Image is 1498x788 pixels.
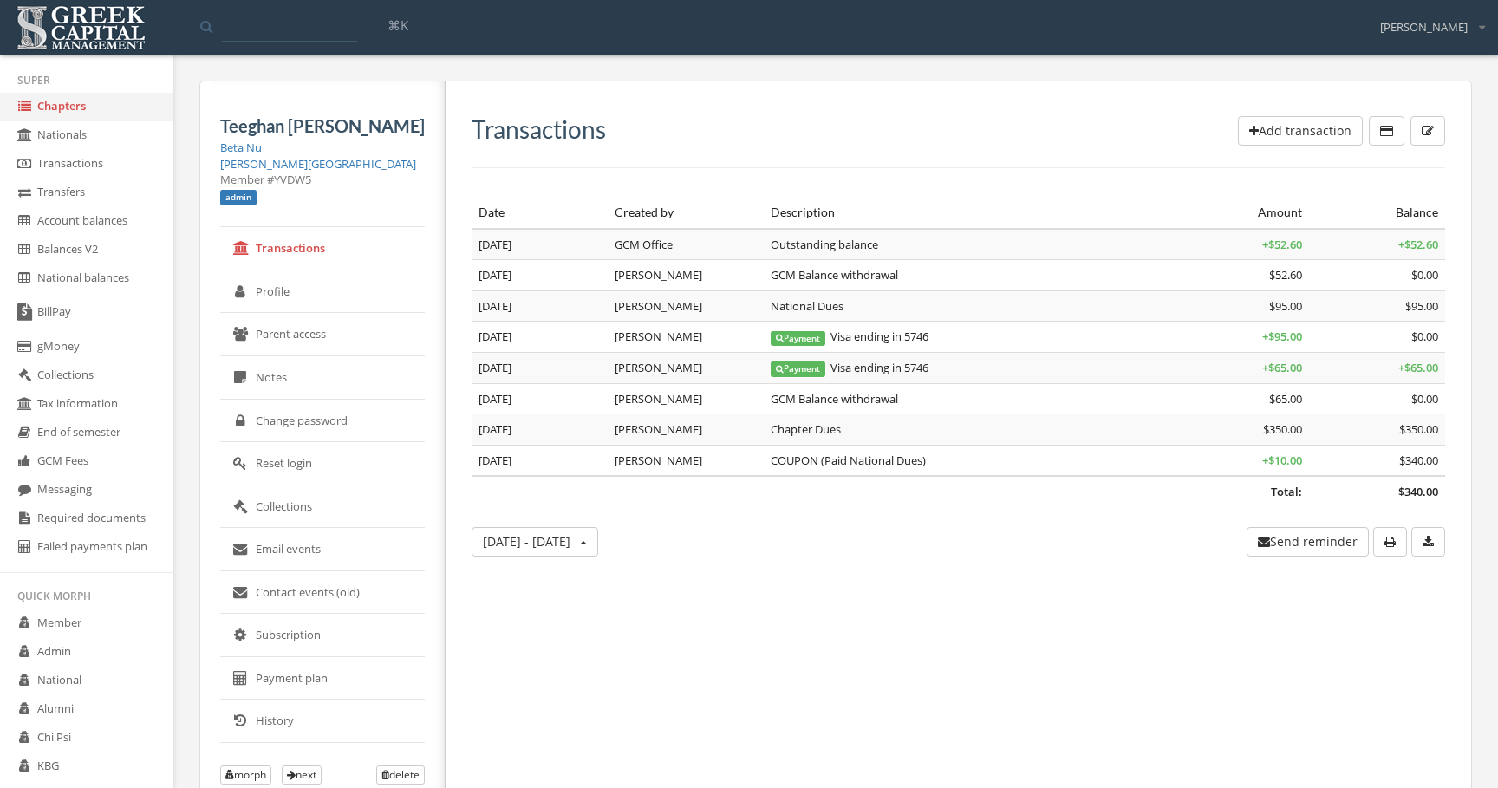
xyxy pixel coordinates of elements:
[615,391,702,407] span: [PERSON_NAME]
[472,260,608,291] td: [DATE]
[220,156,416,172] a: [PERSON_NAME][GEOGRAPHIC_DATA]
[615,267,702,283] span: [PERSON_NAME]
[472,353,608,384] td: [DATE]
[282,765,322,785] button: next
[615,360,702,375] span: [PERSON_NAME]
[220,765,271,785] button: morph
[472,445,608,476] td: [DATE]
[220,442,425,485] a: Reset login
[615,329,702,344] span: [PERSON_NAME]
[1380,19,1468,36] span: [PERSON_NAME]
[1262,329,1302,344] span: + $95.00
[608,229,764,260] td: GCM Office
[1262,237,1302,252] span: + $52.60
[771,204,1166,221] div: Description
[220,190,257,205] span: admin
[1262,360,1302,375] span: + $65.00
[388,16,408,34] span: ⌘K
[1269,298,1302,314] span: $95.00
[472,383,608,414] td: [DATE]
[1262,453,1302,468] span: + $10.00
[220,270,425,314] a: Profile
[220,700,425,743] a: History
[220,227,425,270] a: Transactions
[1316,204,1438,221] div: Balance
[1399,453,1438,468] span: $340.00
[771,267,898,283] span: GCM Balance withdrawal
[483,533,570,550] span: [DATE] - [DATE]
[1263,421,1302,437] span: $350.00
[220,356,425,400] a: Notes
[220,571,425,615] a: Contact events (old)
[220,140,262,155] a: Beta Nu
[220,657,425,700] a: Payment plan
[1398,237,1438,252] span: + $52.60
[764,229,1173,260] td: Outstanding balance
[771,298,843,314] span: National Dues
[472,322,608,353] td: [DATE]
[1269,391,1302,407] span: $65.00
[472,290,608,322] td: [DATE]
[472,476,1309,507] td: Total:
[479,204,601,221] div: Date
[220,485,425,529] a: Collections
[1405,298,1438,314] span: $95.00
[220,313,425,356] a: Parent access
[615,453,702,468] span: [PERSON_NAME]
[771,421,841,437] span: Chapter Dues
[1238,116,1363,146] button: Add transaction
[615,204,757,221] div: Created by
[472,229,608,260] td: [DATE]
[615,421,702,437] span: [PERSON_NAME]
[220,116,425,135] h5: Teeghan [PERSON_NAME]
[771,453,926,468] span: COUPON (Paid National Dues)
[1369,6,1485,36] div: [PERSON_NAME]
[1247,527,1369,557] button: Send reminder
[376,765,425,785] button: delete
[771,329,928,344] span: Visa ending in 5746
[220,172,425,188] div: Member # YVDW5
[1411,329,1438,344] span: $0.00
[1269,267,1302,283] span: $52.60
[220,614,425,657] a: Subscription
[472,414,608,446] td: [DATE]
[1411,391,1438,407] span: $0.00
[220,400,425,443] a: Change password
[771,391,898,407] span: GCM Balance withdrawal
[1398,360,1438,375] span: + $65.00
[1398,484,1438,499] span: $340.00
[771,360,928,375] span: Visa ending in 5746
[472,116,606,143] h3: Transactions
[472,527,598,557] button: [DATE] - [DATE]
[771,331,825,347] span: Payment
[1180,204,1302,221] div: Amount
[1399,421,1438,437] span: $350.00
[771,361,825,377] span: Payment
[220,528,425,571] a: Email events
[1411,267,1438,283] span: $0.00
[615,298,702,314] span: [PERSON_NAME]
